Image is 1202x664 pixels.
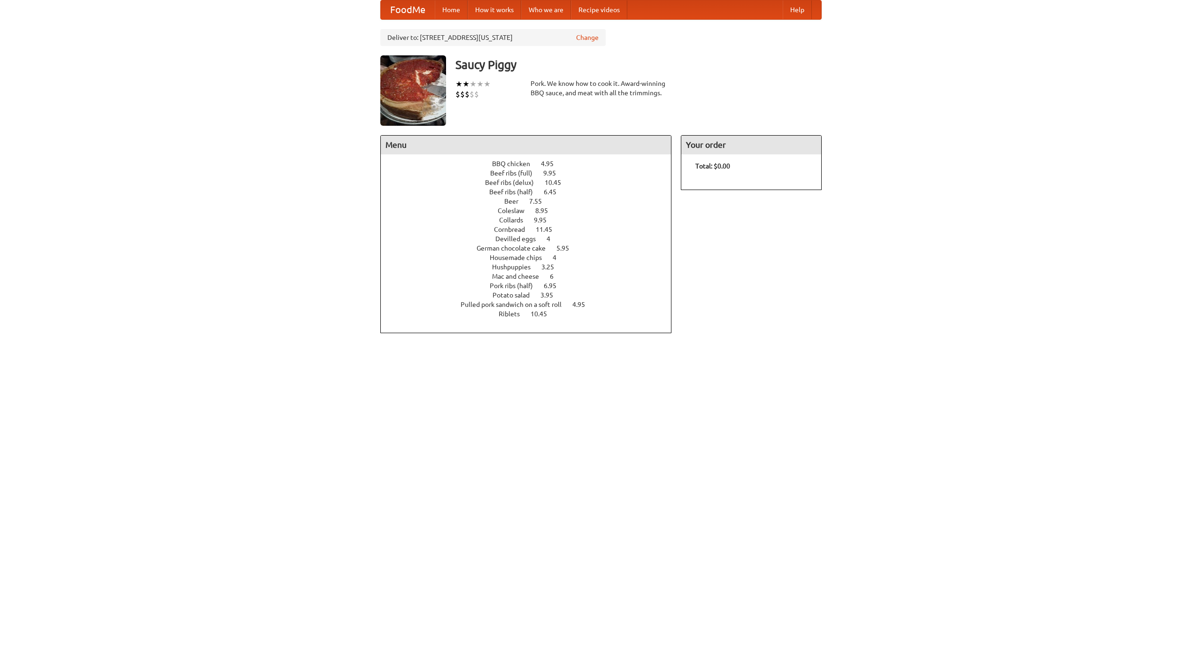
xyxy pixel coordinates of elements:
span: Pork ribs (half) [490,282,542,290]
span: 3.95 [540,291,562,299]
a: How it works [468,0,521,19]
span: 9.95 [543,169,565,177]
span: 10.45 [531,310,556,318]
span: Mac and cheese [492,273,548,280]
a: Recipe videos [571,0,627,19]
span: 6.95 [544,282,566,290]
li: $ [474,89,479,99]
span: Hushpuppies [492,263,540,271]
span: Beef ribs (delux) [485,179,543,186]
li: ★ [462,79,470,89]
span: 5.95 [556,244,578,252]
li: ★ [484,79,491,89]
b: Total: $0.00 [695,162,730,170]
h4: Your order [681,136,821,154]
a: Beef ribs (delux) 10.45 [485,179,578,186]
span: 7.55 [529,198,551,205]
a: Who we are [521,0,571,19]
a: Coleslaw 8.95 [498,207,565,214]
a: BBQ chicken 4.95 [492,160,571,168]
span: 11.45 [536,226,562,233]
span: 4.95 [541,160,563,168]
span: 4 [553,254,566,261]
a: Beef ribs (half) 6.45 [489,188,574,196]
span: Beef ribs (full) [490,169,542,177]
a: Pulled pork sandwich on a soft roll 4.95 [461,301,602,308]
span: 10.45 [545,179,570,186]
li: $ [460,89,465,99]
li: ★ [470,79,477,89]
div: Pork. We know how to cook it. Award-winning BBQ sauce, and meat with all the trimmings. [531,79,671,98]
span: BBQ chicken [492,160,539,168]
span: 8.95 [535,207,557,214]
a: German chocolate cake 5.95 [477,244,586,252]
span: Coleslaw [498,207,534,214]
span: Collards [499,216,532,224]
a: Beer 7.55 [504,198,559,205]
a: Hushpuppies 3.25 [492,263,571,271]
a: Mac and cheese 6 [492,273,571,280]
img: angular.jpg [380,55,446,126]
a: Change [576,33,599,42]
span: Devilled eggs [495,235,545,243]
span: Potato salad [493,291,539,299]
a: Collards 9.95 [499,216,564,224]
li: ★ [477,79,484,89]
span: Cornbread [494,226,534,233]
span: 6 [550,273,563,280]
span: 3.25 [541,263,563,271]
a: Help [783,0,812,19]
span: German chocolate cake [477,244,555,252]
li: $ [465,89,470,99]
span: Beer [504,198,528,205]
a: Potato salad 3.95 [493,291,570,299]
a: Pork ribs (half) 6.95 [490,282,574,290]
h3: Saucy Piggy [455,55,822,74]
h4: Menu [381,136,671,154]
li: $ [470,89,474,99]
a: FoodMe [381,0,435,19]
span: 6.45 [544,188,566,196]
a: Housemade chips 4 [490,254,574,261]
li: $ [455,89,460,99]
span: Riblets [499,310,529,318]
a: Home [435,0,468,19]
li: ★ [455,79,462,89]
a: Devilled eggs 4 [495,235,568,243]
span: 4.95 [572,301,594,308]
a: Cornbread 11.45 [494,226,570,233]
span: Housemade chips [490,254,551,261]
span: Beef ribs (half) [489,188,542,196]
a: Beef ribs (full) 9.95 [490,169,573,177]
span: Pulled pork sandwich on a soft roll [461,301,571,308]
a: Riblets 10.45 [499,310,564,318]
div: Deliver to: [STREET_ADDRESS][US_STATE] [380,29,606,46]
span: 9.95 [534,216,556,224]
span: 4 [547,235,560,243]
